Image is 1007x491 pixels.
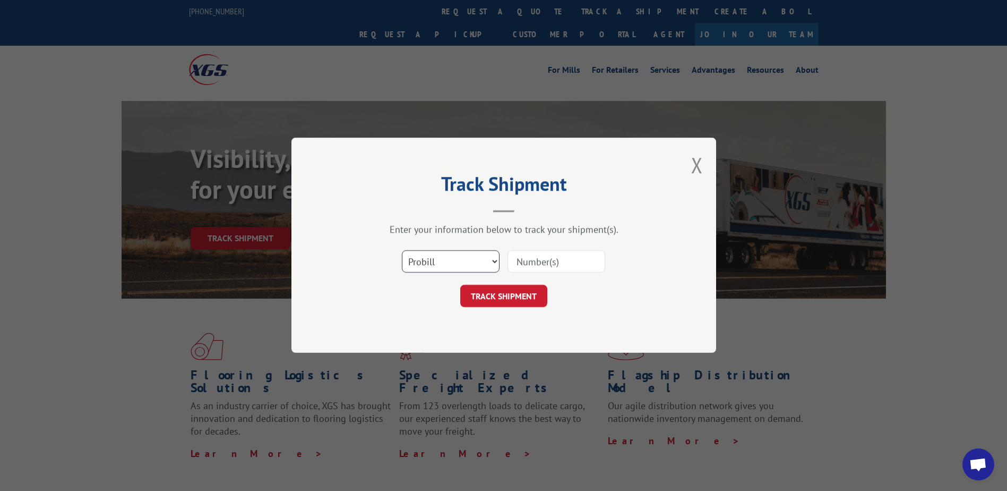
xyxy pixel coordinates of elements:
[962,448,994,480] div: Open chat
[460,285,547,308] button: TRACK SHIPMENT
[345,224,663,236] div: Enter your information below to track your shipment(s).
[507,251,605,273] input: Number(s)
[345,176,663,197] h2: Track Shipment
[691,151,703,179] button: Close modal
